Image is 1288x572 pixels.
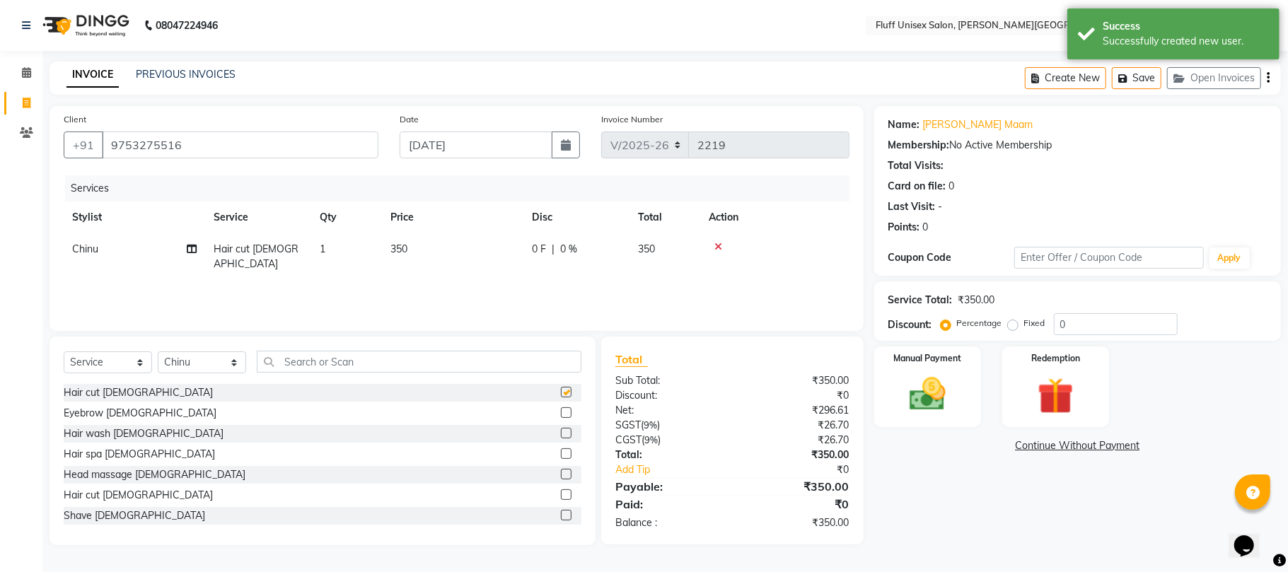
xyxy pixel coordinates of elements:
[382,202,523,233] th: Price
[64,406,216,421] div: Eyebrow [DEMOGRAPHIC_DATA]
[888,199,936,214] div: Last Visit:
[156,6,218,45] b: 08047224946
[1167,67,1261,89] button: Open Invoices
[64,113,86,126] label: Client
[64,202,205,233] th: Stylist
[732,448,859,462] div: ₹350.00
[1112,67,1161,89] button: Save
[605,433,732,448] div: ( )
[1014,247,1204,269] input: Enter Offer / Coupon Code
[877,438,1278,453] a: Continue Without Payment
[605,478,732,495] div: Payable:
[601,113,663,126] label: Invoice Number
[923,117,1033,132] a: [PERSON_NAME] Maam
[753,462,859,477] div: ₹0
[64,385,213,400] div: Hair cut [DEMOGRAPHIC_DATA]
[644,419,657,431] span: 9%
[939,199,943,214] div: -
[700,202,849,233] th: Action
[1026,373,1085,419] img: _gift.svg
[102,132,378,158] input: Search by Name/Mobile/Email/Code
[630,202,700,233] th: Total
[64,467,245,482] div: Head massage [DEMOGRAPHIC_DATA]
[888,317,932,332] div: Discount:
[1229,515,1274,558] iframe: chat widget
[605,418,732,433] div: ( )
[532,242,546,257] span: 0 F
[644,434,658,445] span: 9%
[893,352,961,365] label: Manual Payment
[615,433,642,446] span: CGST
[888,138,1267,153] div: No Active Membership
[64,447,215,462] div: Hair spa [DEMOGRAPHIC_DATA]
[888,138,950,153] div: Membership:
[1031,352,1080,365] label: Redemption
[552,242,555,257] span: |
[605,462,753,477] a: Add Tip
[136,68,236,81] a: PREVIOUS INVOICES
[65,175,860,202] div: Services
[64,508,205,523] div: Shave [DEMOGRAPHIC_DATA]
[888,117,920,132] div: Name:
[523,202,630,233] th: Disc
[605,403,732,418] div: Net:
[888,220,920,235] div: Points:
[732,496,859,513] div: ₹0
[64,426,224,441] div: Hair wash [DEMOGRAPHIC_DATA]
[66,62,119,88] a: INVOICE
[732,478,859,495] div: ₹350.00
[1209,247,1250,269] button: Apply
[949,179,955,194] div: 0
[605,448,732,462] div: Total:
[400,113,419,126] label: Date
[615,352,648,367] span: Total
[1025,67,1106,89] button: Create New
[64,488,213,503] div: Hair cut [DEMOGRAPHIC_DATA]
[605,388,732,403] div: Discount:
[605,515,732,530] div: Balance :
[1024,317,1045,329] label: Fixed
[72,243,98,255] span: Chinu
[732,403,859,418] div: ₹296.61
[390,243,407,255] span: 350
[732,515,859,530] div: ₹350.00
[732,388,859,403] div: ₹0
[560,242,577,257] span: 0 %
[923,220,929,235] div: 0
[888,179,946,194] div: Card on file:
[888,250,1014,265] div: Coupon Code
[732,373,859,388] div: ₹350.00
[311,202,382,233] th: Qty
[898,373,957,415] img: _cash.svg
[605,496,732,513] div: Paid:
[214,243,298,270] span: Hair cut [DEMOGRAPHIC_DATA]
[957,317,1002,329] label: Percentage
[732,418,859,433] div: ₹26.70
[257,351,581,373] input: Search or Scan
[64,132,103,158] button: +91
[732,433,859,448] div: ₹26.70
[1103,19,1269,34] div: Success
[638,243,655,255] span: 350
[605,373,732,388] div: Sub Total:
[615,419,641,431] span: SGST
[1103,34,1269,49] div: Successfully created new user.
[958,293,995,308] div: ₹350.00
[888,293,953,308] div: Service Total:
[320,243,325,255] span: 1
[205,202,311,233] th: Service
[36,6,133,45] img: logo
[888,158,944,173] div: Total Visits:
